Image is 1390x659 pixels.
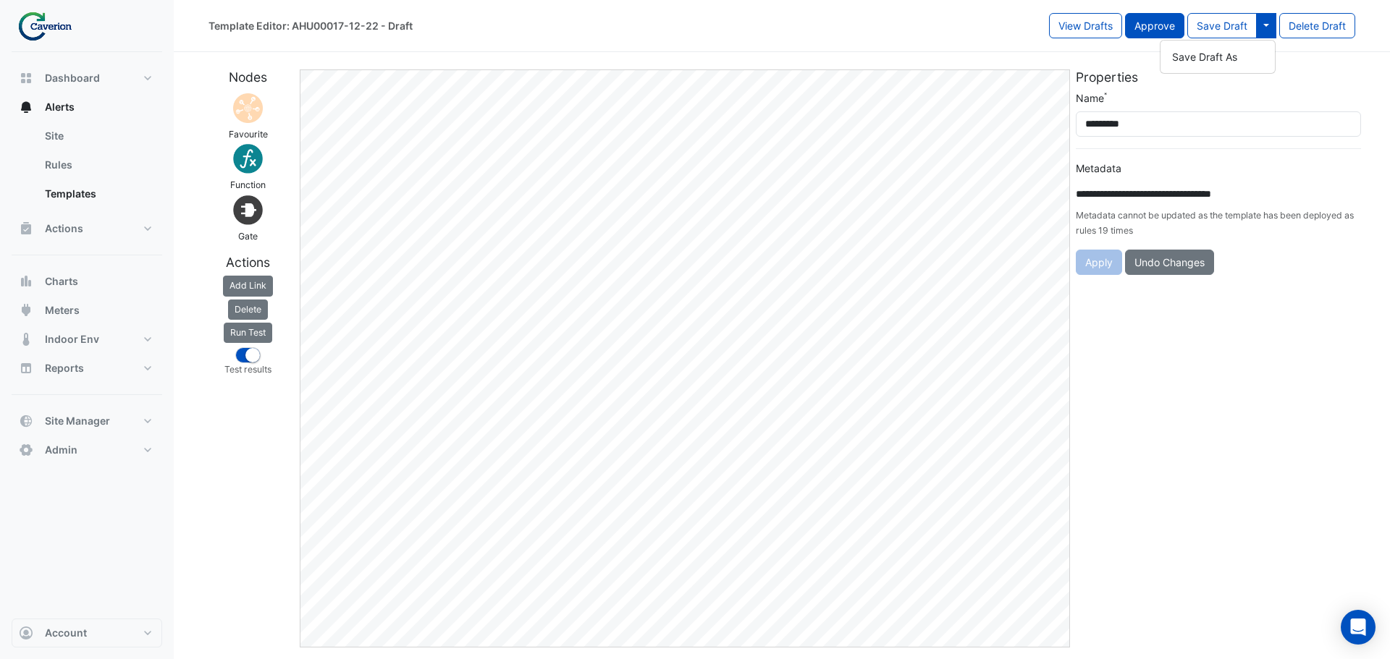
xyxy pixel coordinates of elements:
small: Metadata cannot be updated as the template has been deployed as rules 19 times [1076,210,1354,236]
a: Site [33,122,162,150]
button: Run Test [224,323,272,343]
app-icon: Reports [19,361,33,375]
app-icon: Charts [19,274,33,289]
a: Rules [33,150,162,179]
span: Meters [45,303,80,318]
img: Cannot add sensor nodes as the template has been deployed 19 times [230,90,266,126]
button: View Drafts [1049,13,1122,38]
app-icon: Meters [19,303,33,318]
button: Reports [12,354,162,383]
span: Actions [45,221,83,236]
a: Templates [33,179,162,208]
div: Alerts [12,122,162,214]
button: Admin [12,435,162,464]
small: Test results [203,363,294,376]
span: Account [45,626,87,640]
span: Indoor Env [45,332,99,346]
label: Name [1076,90,1104,106]
button: Approve [1125,13,1184,38]
button: Alerts [12,93,162,122]
div: Open Intercom Messenger [1341,610,1376,645]
button: Site Manager [12,407,162,435]
button: Dashboard [12,64,162,93]
span: Dashboard [45,71,100,85]
button: Charts [12,267,162,296]
img: Gate [230,192,266,228]
h5: Actions [203,255,294,270]
label: Metadata [1076,161,1121,176]
div: Template Editor: AHU00017-12-22 - Draft [208,18,413,33]
small: Gate [238,231,258,242]
button: Account [12,618,162,647]
app-icon: Site Manager [19,414,33,428]
span: Charts [45,274,78,289]
button: Add Link [223,276,273,296]
app-icon: Actions [19,221,33,236]
button: Indoor Env [12,325,162,354]
small: Function [230,179,266,190]
img: Company Logo [17,12,83,41]
app-icon: Alerts [19,100,33,114]
app-icon: Admin [19,443,33,457]
span: Alerts [45,100,75,114]
small: Favourite [229,129,268,140]
button: Delete [228,299,268,320]
button: Save Draft As [1161,46,1275,67]
h5: Nodes [203,69,294,85]
button: Meters [12,296,162,325]
button: Actions [12,214,162,243]
span: Reports [45,361,84,375]
img: Function [230,141,266,177]
button: Save Draft [1187,13,1257,38]
h5: Properties [1076,69,1361,85]
span: Site Manager [45,414,110,428]
app-icon: Dashboard [19,71,33,85]
button: Undo Changes [1125,250,1214,275]
span: Admin [45,443,77,457]
app-icon: Indoor Env [19,332,33,346]
button: Delete Draft [1279,13,1355,38]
